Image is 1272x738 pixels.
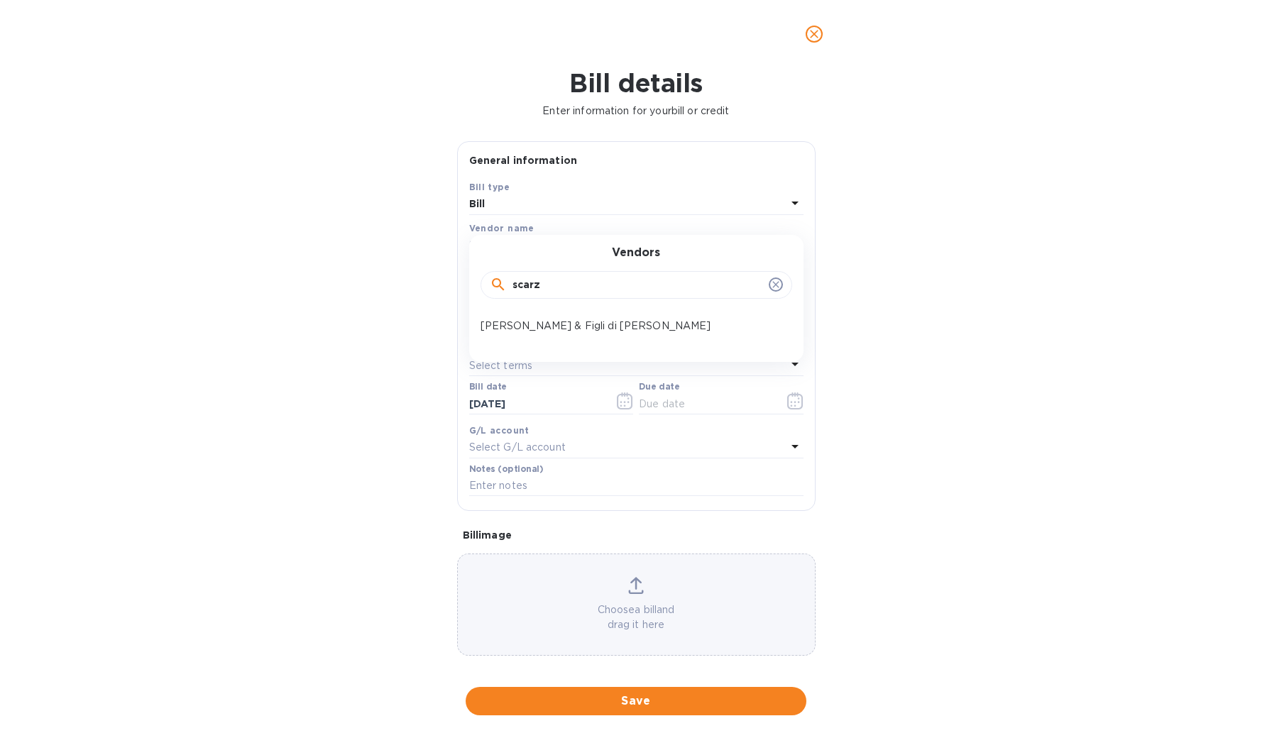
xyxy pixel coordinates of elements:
[469,358,533,373] p: Select terms
[469,440,566,455] p: Select G/L account
[469,238,569,253] p: Select vendor name
[469,465,544,473] label: Notes (optional)
[469,155,578,166] b: General information
[469,475,804,497] input: Enter notes
[469,198,486,209] b: Bill
[481,319,781,334] p: [PERSON_NAME] & Figli di [PERSON_NAME]
[639,393,773,414] input: Due date
[469,393,603,414] input: Select date
[11,68,1261,98] h1: Bill details
[469,223,534,233] b: Vendor name
[11,104,1261,119] p: Enter information for your bill or credit
[466,687,806,715] button: Save
[612,246,660,260] h3: Vendors
[469,425,530,436] b: G/L account
[458,602,815,632] p: Choose a bill and drag it here
[469,383,507,392] label: Bill date
[477,693,795,710] span: Save
[469,182,510,192] b: Bill type
[797,17,831,51] button: close
[639,383,679,392] label: Due date
[463,528,810,542] p: Bill image
[512,275,763,296] input: Search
